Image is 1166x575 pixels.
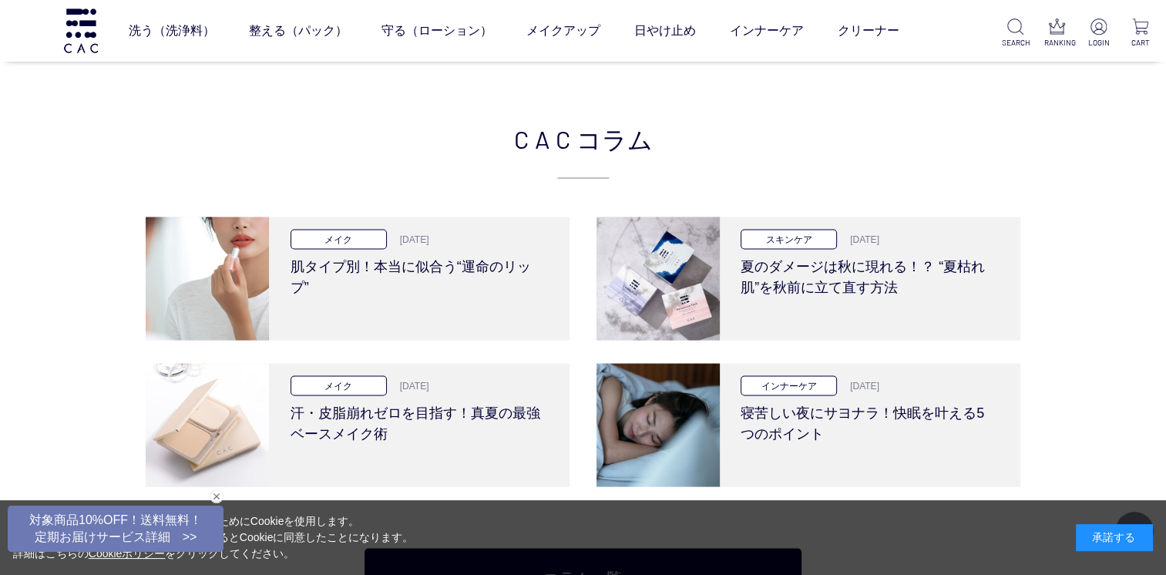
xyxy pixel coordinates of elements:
[1043,37,1070,49] p: RANKING
[1076,524,1153,551] div: 承諾する
[391,233,429,247] p: [DATE]
[1127,37,1154,49] p: CART
[1085,37,1112,49] p: LOGIN
[596,364,720,487] img: 寝苦しい夜にサヨナラ！快眠を叶える5つのポイント
[596,217,1020,341] a: 夏のダメージは秋に現れる！？ “夏枯れ肌”を秋前に立て直す方法 スキンケア [DATE] 夏のダメージは秋に現れる！？ “夏枯れ肌”を秋前に立て直す方法
[291,230,387,249] p: メイク
[596,364,1020,487] a: 寝苦しい夜にサヨナラ！快眠を叶える5つのポイント インナーケア [DATE] 寝苦しい夜にサヨナラ！快眠を叶える5つのポイント
[741,376,837,395] p: インナーケア
[391,379,429,393] p: [DATE]
[1043,18,1070,49] a: RANKING
[381,9,492,52] a: 守る（ローション）
[1085,18,1112,49] a: LOGIN
[741,250,995,298] h3: 夏のダメージは秋に現れる！？ “夏枯れ肌”を秋前に立て直す方法
[291,396,545,445] h3: 汗・皮脂崩れゼロを目指す！真夏の最強ベースメイク術
[291,250,545,298] h3: 肌タイプ別！本当に似合う“運命のリップ”
[146,364,269,487] img: 汗・皮脂崩れゼロを目指す！真夏の最強ベースメイク術
[146,217,269,341] img: 肌タイプ別！本当に似合う“運命のリップ”
[526,9,600,52] a: メイクアップ
[291,376,387,395] p: メイク
[596,217,720,341] img: 夏のダメージは秋に現れる！？ “夏枯れ肌”を秋前に立て直す方法
[146,364,570,487] a: 汗・皮脂崩れゼロを目指す！真夏の最強ベースメイク術 メイク [DATE] 汗・皮脂崩れゼロを目指す！真夏の最強ベースメイク術
[146,217,570,341] a: 肌タイプ別！本当に似合う“運命のリップ” メイク [DATE] 肌タイプ別！本当に似合う“運命のリップ”
[741,396,995,445] h3: 寝苦しい夜にサヨナラ！快眠を叶える5つのポイント
[146,120,1020,180] h2: CAC
[62,8,100,52] img: logo
[837,9,899,52] a: クリーナー
[741,230,837,249] p: スキンケア
[128,9,214,52] a: 洗う（洗浄料）
[633,9,695,52] a: 日やけ止め
[1127,18,1154,49] a: CART
[1002,18,1029,49] a: SEARCH
[841,233,879,247] p: [DATE]
[729,9,803,52] a: インナーケア
[841,379,879,393] p: [DATE]
[1002,37,1029,49] p: SEARCH
[576,120,653,157] span: コラム
[248,9,347,52] a: 整える（パック）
